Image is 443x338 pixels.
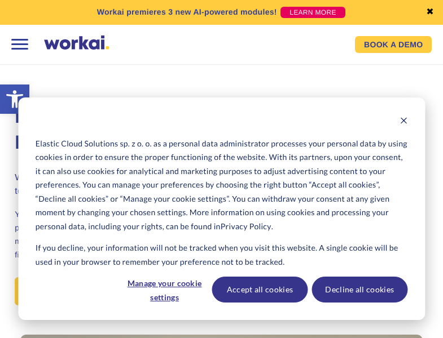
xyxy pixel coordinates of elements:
button: Manage your cookie settings [121,277,208,303]
a: ✖ [426,8,434,17]
a: APPLY [DATE]! [15,277,109,305]
button: Accept all cookies [212,277,308,303]
a: Privacy Policy [221,220,271,234]
button: Decline all cookies [312,277,407,303]
span: Service and Support Engineer [15,106,423,153]
div: Cookie banner [18,97,425,320]
p: Elastic Cloud Solutions sp. z o. o. as a personal data administrator processes your personal data... [36,137,407,234]
p: If you decline, your information will not be tracked when you visit this website. A single cookie... [36,241,407,269]
button: Dismiss cookie banner [400,115,407,129]
a: LEARN MORE [280,7,345,18]
h3: We are looking for a Regular/Senior Service and Support Engineer responsible for resolving techni... [15,171,428,198]
p: Workai premieres 3 new AI-powered modules! [97,6,277,18]
a: BOOK A DEMO [355,36,432,53]
span: Regular/Senior [15,106,191,127]
span: You will have the opportunity to become an expert in Modern Workplace solutions and solve complex... [15,210,421,259]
